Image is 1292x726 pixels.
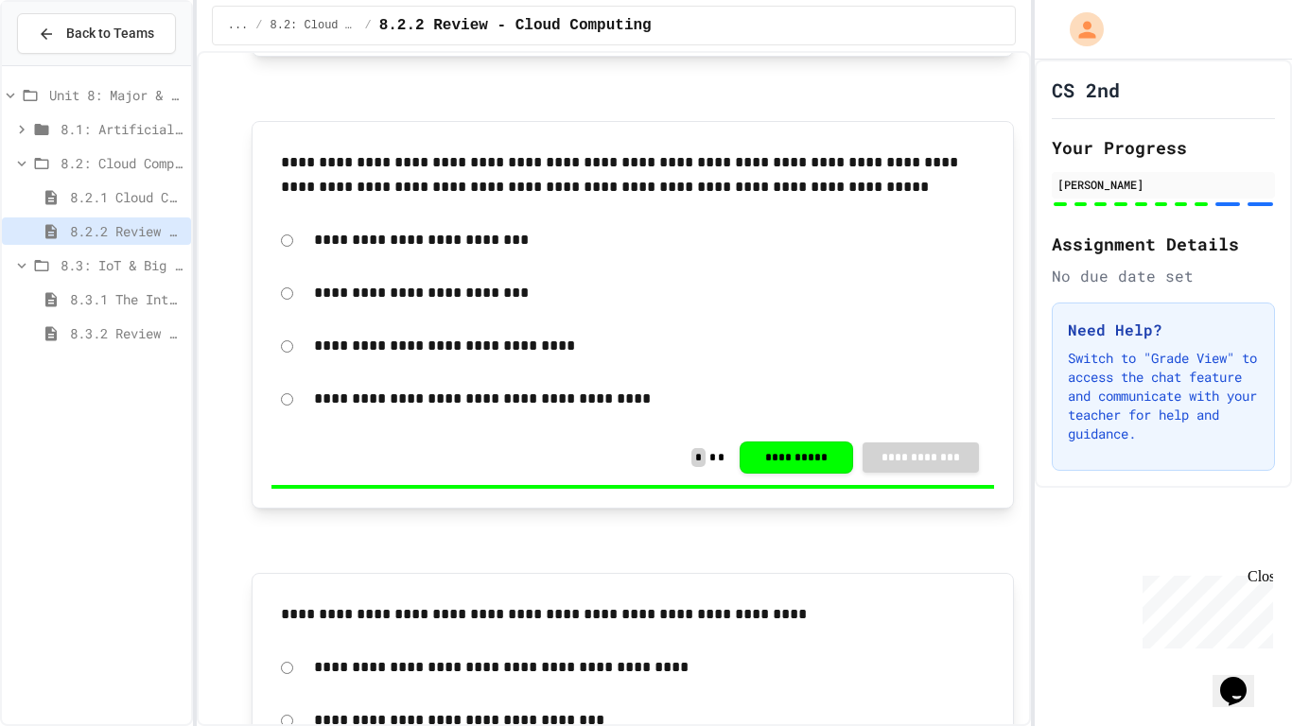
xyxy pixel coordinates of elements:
span: ... [228,18,249,33]
div: Chat with us now!Close [8,8,131,120]
div: My Account [1050,8,1109,51]
span: 8.2: Cloud Computing [271,18,358,33]
span: 8.3.2 Review - The Internet of Things and Big Data [70,323,183,343]
h2: Your Progress [1052,134,1275,161]
span: / [255,18,262,33]
span: 8.2.2 Review - Cloud Computing [70,221,183,241]
div: [PERSON_NAME] [1057,176,1269,193]
span: 8.2.1 Cloud Computing: Transforming the Digital World [70,187,183,207]
span: Back to Teams [66,24,154,43]
span: 8.2.2 Review - Cloud Computing [379,14,652,37]
h2: Assignment Details [1052,231,1275,257]
iframe: chat widget [1213,650,1273,707]
span: 8.3.1 The Internet of Things and Big Data: Our Connected Digital World [70,289,183,309]
span: 8.3: IoT & Big Data [61,255,183,275]
span: 8.1: Artificial Intelligence Basics [61,119,183,139]
span: 8.2: Cloud Computing [61,153,183,173]
div: No due date set [1052,265,1275,287]
iframe: chat widget [1135,568,1273,648]
span: Unit 8: Major & Emerging Technologies [49,85,183,105]
p: Switch to "Grade View" to access the chat feature and communicate with your teacher for help and ... [1068,349,1259,443]
h1: CS 2nd [1052,77,1120,103]
span: / [364,18,371,33]
button: Back to Teams [17,13,176,54]
h3: Need Help? [1068,319,1259,341]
